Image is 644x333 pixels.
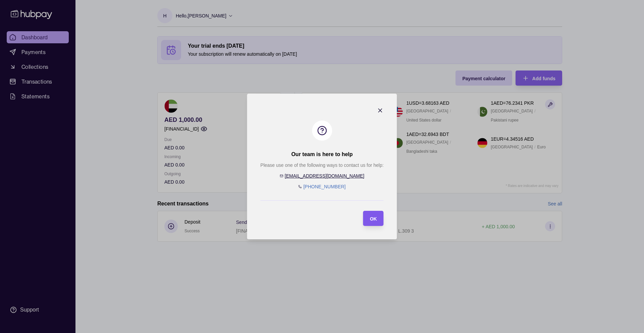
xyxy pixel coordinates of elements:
[370,216,377,222] span: OK
[260,161,383,169] p: Please use one of the following ways to contact us for help:
[285,173,364,179] a: [EMAIL_ADDRESS][DOMAIN_NAME]
[363,211,384,226] button: OK
[291,151,353,158] h2: Our team is here to help
[303,184,345,189] a: [PHONE_NUMBER]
